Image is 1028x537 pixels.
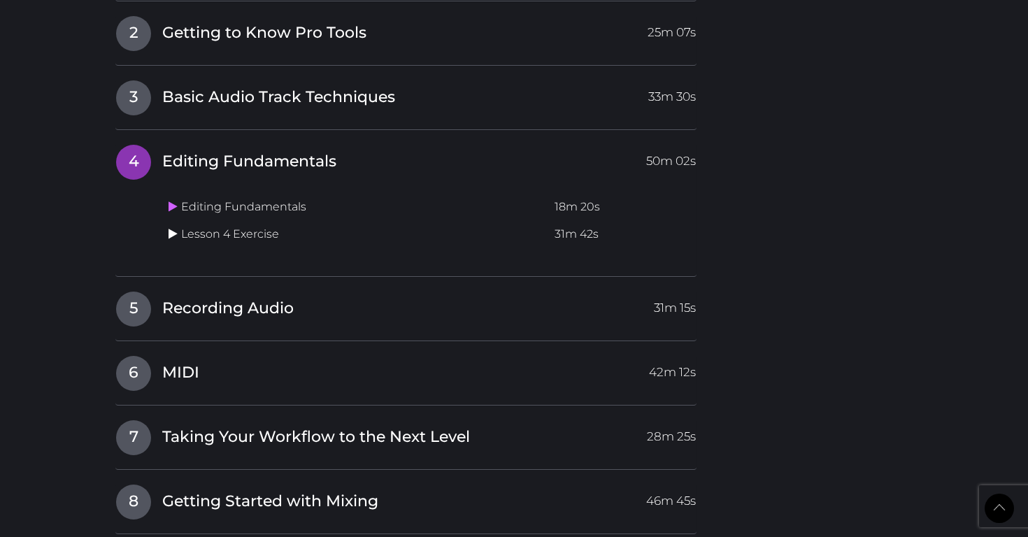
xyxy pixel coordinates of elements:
span: 31m 15s [654,292,696,317]
span: 8 [116,485,151,520]
span: Getting Started with Mixing [162,491,378,513]
a: 7Taking Your Workflow to the Next Level28m 25s [115,420,697,449]
span: MIDI [162,362,199,384]
span: 3 [116,80,151,115]
a: 4Editing Fundamentals50m 02s [115,144,697,173]
span: 42m 12s [649,356,696,381]
span: Editing Fundamentals [162,151,336,173]
span: 7 [116,420,151,455]
span: Getting to Know Pro Tools [162,22,366,44]
span: 46m 45s [646,485,696,510]
span: 33m 30s [648,80,696,106]
a: 5Recording Audio31m 15s [115,291,697,320]
span: Taking Your Workflow to the Next Level [162,427,470,448]
span: 28m 25s [647,420,696,445]
span: Basic Audio Track Techniques [162,87,395,108]
span: 6 [116,356,151,391]
a: Back to Top [985,494,1014,523]
a: 3Basic Audio Track Techniques33m 30s [115,80,697,109]
span: 5 [116,292,151,327]
span: Recording Audio [162,298,294,320]
a: 8Getting Started with Mixing46m 45s [115,484,697,513]
td: 31m 42s [549,221,696,248]
td: 18m 20s [549,194,696,221]
span: 50m 02s [646,145,696,170]
span: 25m 07s [648,16,696,41]
span: 2 [116,16,151,51]
span: 4 [116,145,151,180]
a: 2Getting to Know Pro Tools25m 07s [115,15,697,45]
td: Lesson 4 Exercise [163,221,549,248]
a: 6MIDI42m 12s [115,355,697,385]
td: Editing Fundamentals [163,194,549,221]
